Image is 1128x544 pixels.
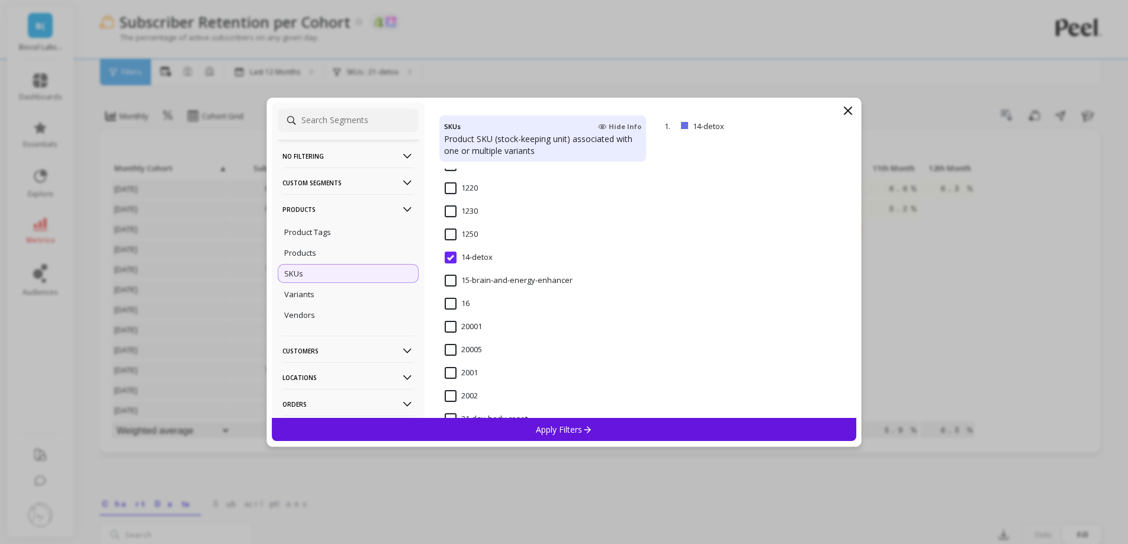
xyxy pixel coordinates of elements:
[445,367,478,379] span: 2001
[284,247,316,258] p: Products
[282,168,414,198] p: Custom Segments
[445,344,482,356] span: 20005
[282,416,414,446] p: Subscriptions
[282,194,414,224] p: Products
[444,133,641,157] p: Product SKU (stock-keeping unit) associated with one or multiple variants
[445,275,573,287] span: 15-brain-and-energy-enhancer
[536,424,592,435] p: Apply Filters
[282,336,414,366] p: Customers
[284,268,303,279] p: SKUs
[445,413,528,425] span: 21-day-body-reset
[445,390,478,402] span: 2002
[445,298,470,310] span: 16
[445,228,478,240] span: 1250
[284,227,331,237] p: Product Tags
[445,321,482,333] span: 20001
[282,362,414,392] p: Locations
[282,141,414,171] p: No filtering
[693,121,786,131] p: 14-detox
[445,159,478,171] span: 1210
[284,310,315,320] p: Vendors
[598,122,641,131] span: Hide Info
[664,121,676,131] p: 1.
[444,120,461,133] h4: SKUs
[445,182,478,194] span: 1220
[278,108,419,132] input: Search Segments
[284,289,314,300] p: Variants
[282,389,414,419] p: Orders
[445,252,493,263] span: 14-detox
[445,205,478,217] span: 1230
